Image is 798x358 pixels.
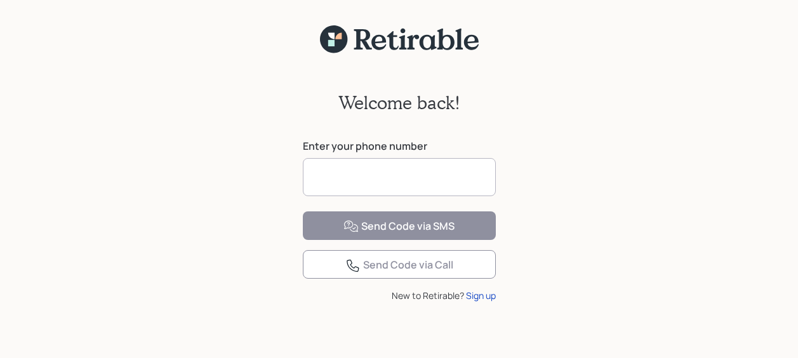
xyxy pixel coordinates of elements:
[338,92,460,114] h2: Welcome back!
[466,289,496,302] div: Sign up
[303,139,496,153] label: Enter your phone number
[345,258,453,273] div: Send Code via Call
[303,289,496,302] div: New to Retirable?
[343,219,455,234] div: Send Code via SMS
[303,250,496,279] button: Send Code via Call
[303,211,496,240] button: Send Code via SMS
